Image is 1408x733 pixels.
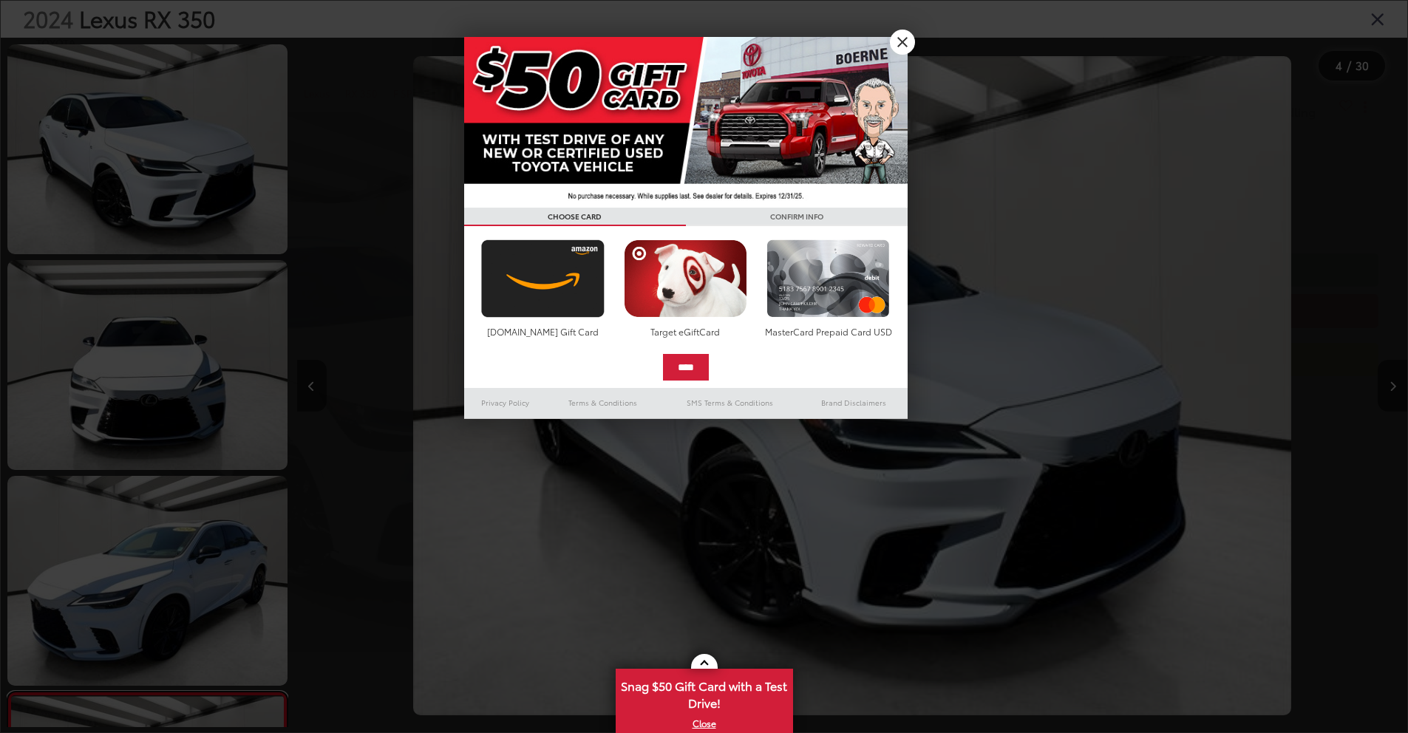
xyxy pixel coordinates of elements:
h3: CHOOSE CARD [464,208,686,226]
a: Brand Disclaimers [800,394,908,412]
a: Privacy Policy [464,394,547,412]
img: mastercard.png [763,239,894,318]
div: MasterCard Prepaid Card USD [763,325,894,338]
img: targetcard.png [620,239,751,318]
img: 42635_top_851395.jpg [464,37,908,208]
div: Target eGiftCard [620,325,751,338]
a: Terms & Conditions [546,394,659,412]
img: amazoncard.png [477,239,608,318]
div: [DOMAIN_NAME] Gift Card [477,325,608,338]
a: SMS Terms & Conditions [660,394,800,412]
span: Snag $50 Gift Card with a Test Drive! [617,670,792,715]
h3: CONFIRM INFO [686,208,908,226]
